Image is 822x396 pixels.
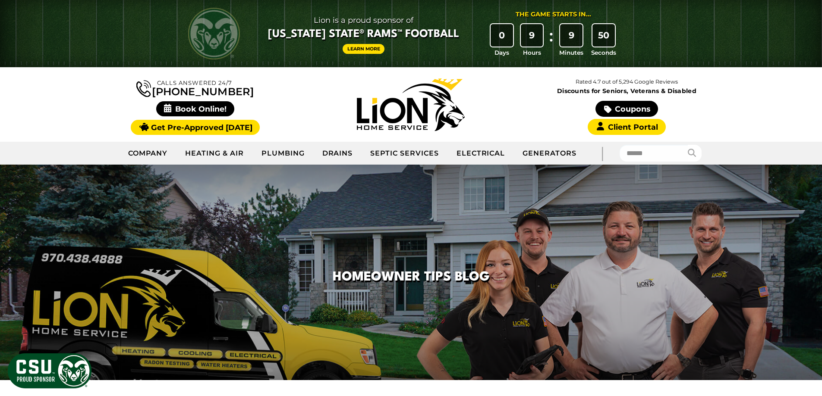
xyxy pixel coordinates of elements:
[521,88,733,94] span: Discounts for Seniors, Veterans & Disabled
[357,78,465,131] img: Lion Home Service
[559,48,583,57] span: Minutes
[6,352,93,390] img: CSU Sponsor Badge
[268,13,459,27] span: Lion is a proud sponsor of
[253,143,314,164] a: Plumbing
[491,24,513,47] div: 0
[560,24,583,47] div: 9
[268,27,459,42] span: [US_STATE] State® Rams™ Football
[585,142,620,165] div: |
[176,143,252,164] a: Heating & Air
[588,119,665,135] a: Client Portal
[523,48,541,57] span: Hours
[448,143,514,164] a: Electrical
[514,143,585,164] a: Generators
[120,143,177,164] a: Company
[591,48,616,57] span: Seconds
[519,77,734,87] p: Rated 4.7 out of 5,294 Google Reviews
[314,143,362,164] a: Drains
[494,48,509,57] span: Days
[156,101,234,116] span: Book Online!
[188,8,240,59] img: CSU Rams logo
[516,10,591,19] div: The Game Starts in...
[592,24,615,47] div: 50
[131,120,260,135] a: Get Pre-Approved [DATE]
[136,78,254,97] a: [PHONE_NUMBER]
[521,24,543,47] div: 9
[343,44,385,54] a: Learn More
[595,101,658,117] a: Coupons
[547,24,555,57] div: :
[362,143,447,164] a: Septic Services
